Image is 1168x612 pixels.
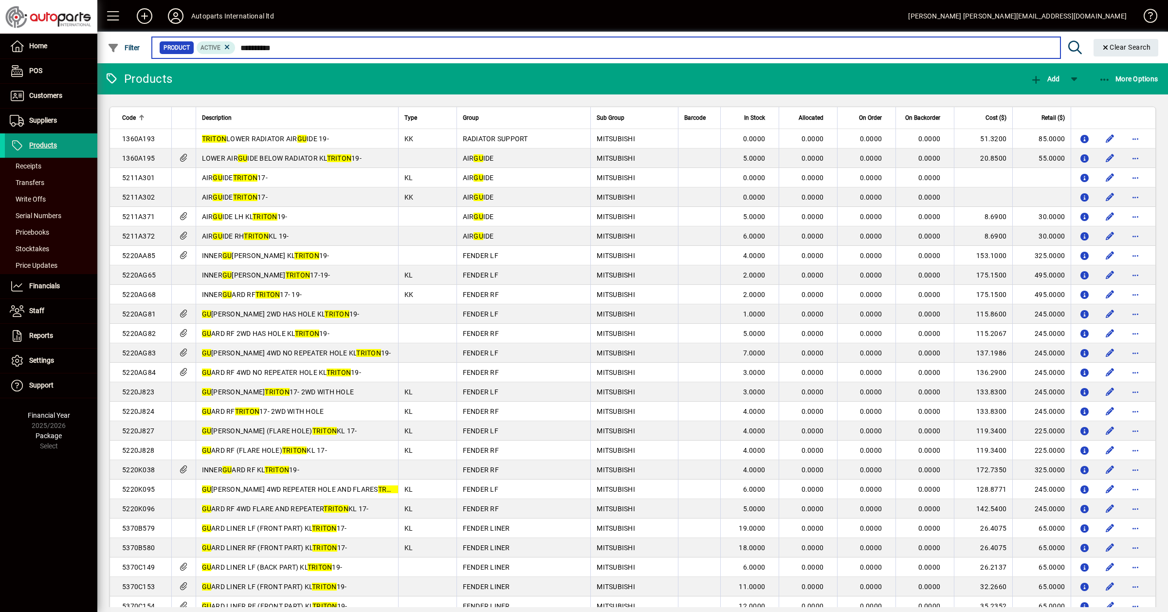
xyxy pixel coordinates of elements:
span: 0.0000 [860,174,882,182]
button: More options [1128,248,1143,263]
span: ARD RF 4WD NO REPEATER HOLE KL 19- [202,369,361,376]
em: GU [202,310,212,318]
span: 5220J823 [122,388,154,396]
button: More options [1128,209,1143,224]
a: Pricebooks [5,224,97,241]
td: 137.1986 [954,343,1012,363]
span: INNER [PERSON_NAME] 17-19- [202,271,330,279]
button: Edit [1102,384,1118,400]
a: Write Offs [5,191,97,207]
span: MITSUBISHI [597,135,635,143]
button: Edit [1102,170,1118,185]
button: More options [1128,150,1143,166]
span: 0.0000 [918,252,941,260]
a: Serial Numbers [5,207,97,224]
button: More options [1128,345,1143,361]
span: In Stock [744,112,765,123]
a: Financials [5,274,97,298]
button: Edit [1102,501,1118,517]
em: TRITON [325,310,349,318]
span: 2.0000 [743,291,766,298]
a: Knowledge Base [1136,2,1156,34]
span: MITSUBISHI [597,213,635,221]
span: 5211A372 [122,232,155,240]
em: GU [474,213,483,221]
button: Edit [1102,482,1118,497]
span: Retail ($) [1041,112,1065,123]
span: MITSUBISHI [597,291,635,298]
span: FENDER LF [463,271,498,279]
button: Edit [1102,520,1118,536]
span: 0.0000 [918,310,941,318]
button: More options [1128,228,1143,244]
em: GU [202,369,212,376]
span: 5.0000 [743,154,766,162]
span: MITSUBISHI [597,349,635,357]
div: Description [202,112,392,123]
button: More options [1128,131,1143,147]
a: Home [5,34,97,58]
button: Edit [1102,540,1118,556]
span: AIR IDE RH KL 19- [202,232,289,240]
button: Add [129,7,160,25]
span: 3.0000 [743,388,766,396]
em: GU [202,330,212,337]
span: 0.0000 [918,135,941,143]
button: Add [1028,70,1062,88]
span: 0.0000 [860,232,882,240]
span: KK [404,193,414,201]
em: GU [213,213,222,221]
span: Support [29,381,54,389]
span: 5211A302 [122,193,155,201]
div: [PERSON_NAME] [PERSON_NAME][EMAIL_ADDRESS][DOMAIN_NAME] [908,8,1127,24]
span: AIR IDE [463,174,494,182]
span: Home [29,42,47,50]
span: 2.0000 [743,271,766,279]
span: 0.0000 [918,232,941,240]
td: 325.0000 [1012,246,1071,265]
span: 0.0000 [860,213,882,221]
div: Type [404,112,451,123]
span: Staff [29,307,44,315]
span: 5220AG65 [122,271,156,279]
span: 0.0000 [802,154,824,162]
span: 0.0000 [802,232,824,240]
button: More options [1128,540,1143,556]
span: 0.0000 [860,349,882,357]
td: 175.1500 [954,265,1012,285]
span: Sub Group [597,112,624,123]
span: AIR IDE 17- [202,193,268,201]
button: Filter [105,39,143,56]
em: GU [474,193,483,201]
span: FENDER RF [463,369,499,376]
button: More options [1128,170,1143,185]
span: FENDER RF [463,330,499,337]
div: Autoparts International ltd [191,8,274,24]
td: 8.6900 [954,207,1012,226]
span: 0.0000 [918,154,941,162]
a: Settings [5,349,97,373]
span: [PERSON_NAME] 17- 2WD WITH HOLE [202,388,354,396]
span: Price Updates [10,261,57,269]
span: LOWER AIR IDE BELOW RADIATOR KL 19- [202,154,362,162]
em: TRITON [233,174,258,182]
span: 0.0000 [860,330,882,337]
td: 115.2067 [954,324,1012,343]
span: 5220AA85 [122,252,155,260]
span: Suppliers [29,116,57,124]
button: Edit [1102,150,1118,166]
button: More options [1128,520,1143,536]
button: Edit [1102,287,1118,302]
span: 0.0000 [802,369,824,376]
span: KK [404,135,414,143]
td: 245.0000 [1012,363,1071,382]
span: Filter [108,44,140,52]
a: Support [5,373,97,398]
button: More options [1128,482,1143,497]
span: AIR IDE [463,232,494,240]
span: ARD RF 2WD HAS HOLE KL 19- [202,330,329,337]
span: MITSUBISHI [597,154,635,162]
em: TRITON [202,135,227,143]
button: Edit [1102,267,1118,283]
span: Pricebooks [10,228,49,236]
